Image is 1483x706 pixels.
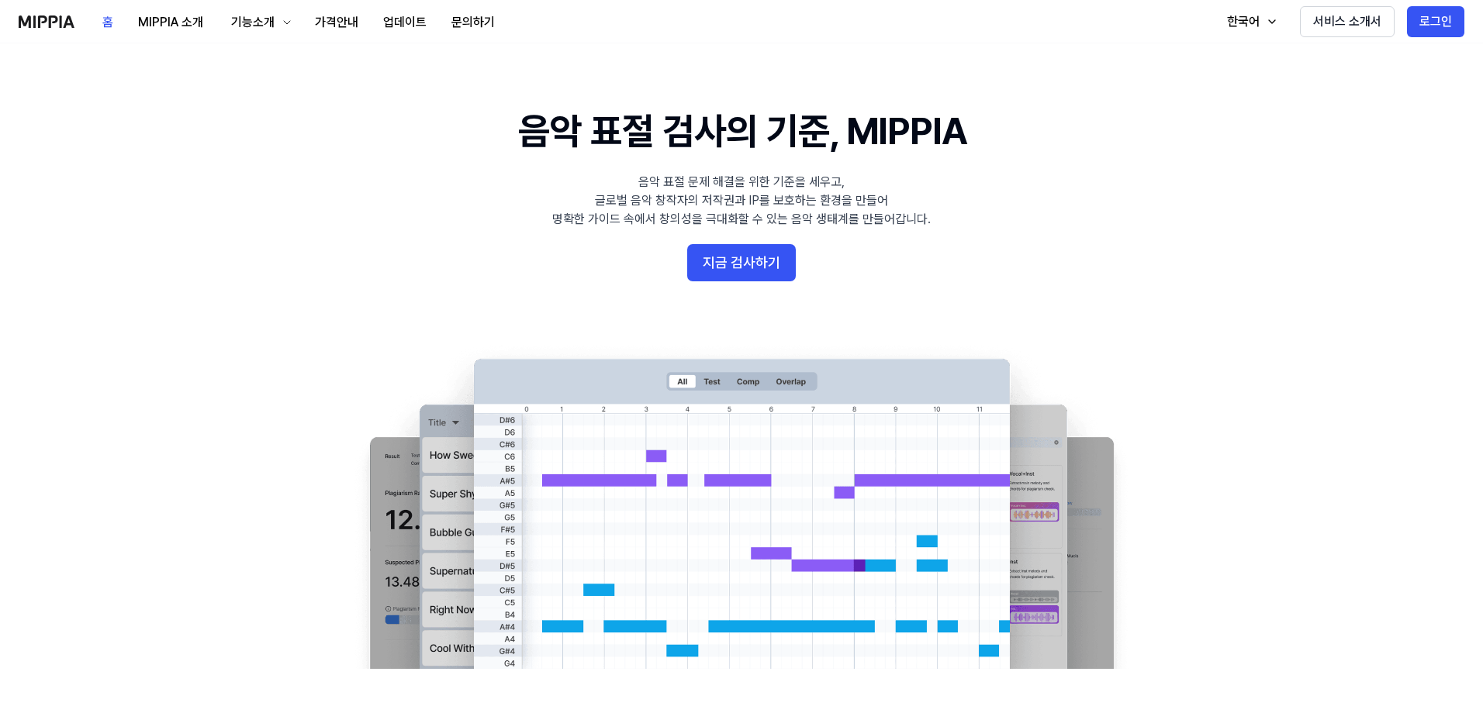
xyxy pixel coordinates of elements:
[126,7,216,38] button: MIPPIA 소개
[1300,6,1395,37] button: 서비스 소개서
[687,244,796,281] button: 지금 검사하기
[1407,6,1464,37] button: 로그인
[371,7,439,38] button: 업데이트
[90,1,126,43] a: 홈
[19,15,74,28] img: logo
[1224,12,1263,31] div: 한국어
[302,7,371,38] button: 가격안내
[552,173,931,229] div: 음악 표절 문제 해결을 위한 기준을 세우고, 글로벌 음악 창작자의 저작권과 IP를 보호하는 환경을 만들어 명확한 가이드 속에서 창의성을 극대화할 수 있는 음악 생태계를 만들어...
[216,7,302,38] button: 기능소개
[439,7,507,38] button: 문의하기
[1212,6,1288,37] button: 한국어
[518,105,966,157] h1: 음악 표절 검사의 기준, MIPPIA
[338,343,1145,669] img: main Image
[228,13,278,32] div: 기능소개
[371,1,439,43] a: 업데이트
[90,7,126,38] button: 홈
